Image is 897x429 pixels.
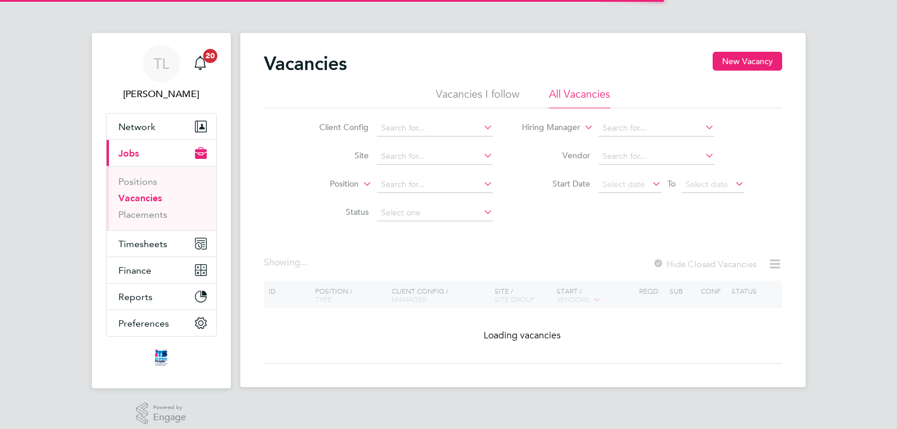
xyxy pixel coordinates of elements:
[203,49,217,63] span: 20
[153,348,169,367] img: itsconstruction-logo-retina.png
[686,179,728,189] span: Select date
[136,403,186,425] a: Powered byEngage
[118,291,153,302] span: Reports
[118,318,169,329] span: Preferences
[301,150,369,161] label: Site
[300,257,307,268] span: ...
[118,121,155,132] span: Network
[107,257,216,283] button: Finance
[107,114,216,139] button: Network
[301,207,369,217] label: Status
[118,209,167,220] a: Placements
[664,176,679,191] span: To
[107,140,216,166] button: Jobs
[512,122,580,134] label: Hiring Manager
[603,179,645,189] span: Select date
[549,87,610,108] li: All Vacancies
[377,120,493,137] input: Search for...
[291,178,359,190] label: Position
[118,176,157,187] a: Positions
[598,148,714,165] input: Search for...
[118,265,151,276] span: Finance
[153,403,186,413] span: Powered by
[118,148,139,159] span: Jobs
[301,122,369,132] label: Client Config
[598,120,714,137] input: Search for...
[653,258,756,270] label: Hide Closed Vacancies
[522,178,590,189] label: Start Date
[118,238,167,250] span: Timesheets
[107,231,216,257] button: Timesheets
[106,87,217,101] span: Tim Lerwill
[106,348,217,367] a: Go to home page
[436,87,519,108] li: Vacancies I follow
[153,413,186,423] span: Engage
[118,192,162,204] a: Vacancies
[106,45,217,101] a: TL[PERSON_NAME]
[107,310,216,336] button: Preferences
[188,45,212,82] a: 20
[107,166,216,230] div: Jobs
[713,52,782,71] button: New Vacancy
[522,150,590,161] label: Vendor
[264,257,310,269] div: Showing
[107,284,216,310] button: Reports
[154,56,169,71] span: TL
[264,52,347,75] h2: Vacancies
[92,33,231,388] nav: Main navigation
[377,177,493,193] input: Search for...
[377,205,493,221] input: Select one
[377,148,493,165] input: Search for...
